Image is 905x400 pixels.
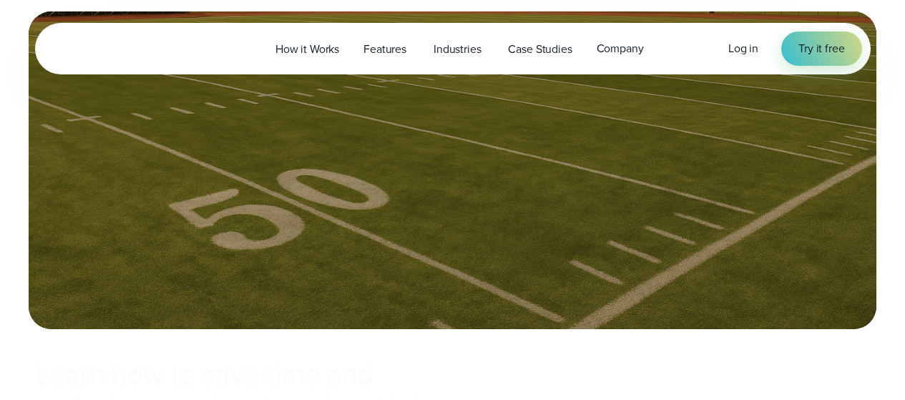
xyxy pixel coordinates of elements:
span: Industries [434,41,481,58]
span: Log in [728,40,758,57]
a: Log in [728,40,758,57]
a: Case Studies [496,34,584,64]
a: How it Works [263,34,351,64]
span: How it Works [275,41,339,58]
span: Features [363,41,406,58]
span: Try it free [798,40,844,57]
a: Try it free [781,31,861,66]
span: Case Studies [508,41,572,58]
span: Company [597,40,644,57]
